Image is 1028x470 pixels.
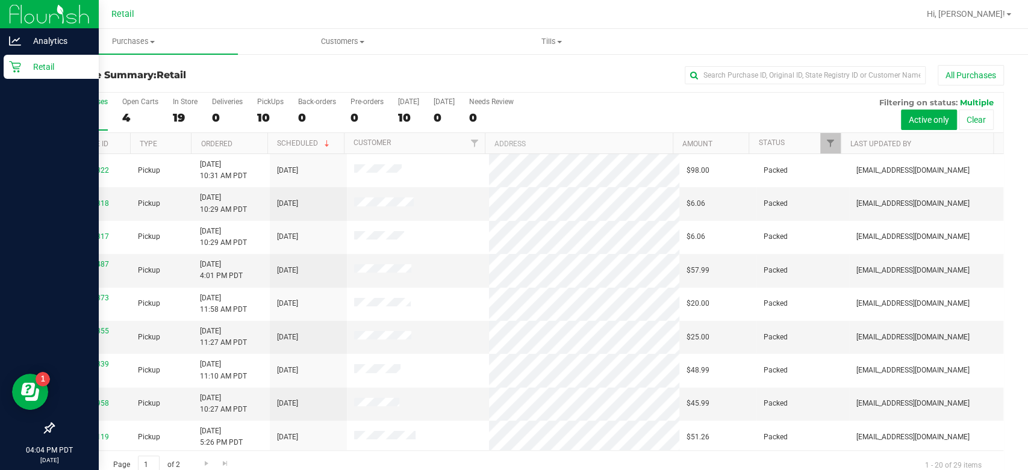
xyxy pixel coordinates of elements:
div: 0 [434,111,455,125]
div: 0 [469,111,514,125]
a: Last Updated By [850,140,911,148]
span: Pickup [138,398,160,409]
span: $6.06 [687,198,705,209]
div: Pre-orders [350,97,384,106]
span: Hi, [PERSON_NAME]! [927,9,1005,19]
div: Needs Review [469,97,514,106]
span: [EMAIL_ADDRESS][DOMAIN_NAME] [856,398,970,409]
span: [EMAIL_ADDRESS][DOMAIN_NAME] [856,431,970,443]
iframe: Resource center [12,374,48,410]
span: Pickup [138,431,160,443]
input: Search Purchase ID, Original ID, State Registry ID or Customer Name... [685,66,926,84]
div: [DATE] [398,97,419,106]
a: Purchases [29,29,238,54]
span: [DATE] 10:29 AM PDT [200,226,247,249]
p: [DATE] [5,456,93,465]
span: Pickup [138,265,160,276]
a: Scheduled [277,139,332,147]
span: Pickup [138,298,160,309]
span: $98.00 [687,165,709,176]
span: Packed [764,398,788,409]
span: Pickup [138,332,160,343]
span: [DATE] 11:10 AM PDT [200,359,247,382]
span: Pickup [138,365,160,376]
span: Retail [111,9,134,19]
span: [DATE] 10:27 AM PDT [200,392,247,415]
span: [DATE] [277,198,298,209]
div: [DATE] [434,97,455,106]
a: Customers [238,29,447,54]
span: [EMAIL_ADDRESS][DOMAIN_NAME] [856,231,970,243]
div: Open Carts [122,97,158,106]
p: Retail [21,60,93,74]
span: Customers [238,36,446,47]
span: [DATE] 11:58 AM PDT [200,292,247,315]
span: Purchases [29,36,238,47]
span: [EMAIL_ADDRESS][DOMAIN_NAME] [856,298,970,309]
a: Customer [354,138,391,147]
button: All Purchases [938,65,1004,85]
div: 0 [350,111,384,125]
div: 0 [298,111,336,125]
span: Packed [764,198,788,209]
span: Packed [764,332,788,343]
span: [DATE] 10:29 AM PDT [200,192,247,215]
div: PickUps [257,97,284,106]
a: Tills [447,29,656,54]
span: [DATE] 10:31 AM PDT [200,159,247,182]
span: $25.00 [687,332,709,343]
span: $20.00 [687,298,709,309]
span: [EMAIL_ADDRESS][DOMAIN_NAME] [856,332,970,343]
a: Status [759,138,785,147]
span: Packed [764,231,788,243]
div: 19 [173,111,198,125]
button: Clear [959,110,994,130]
h3: Purchase Summary: [53,70,370,81]
a: Type [140,140,157,148]
inline-svg: Retail [9,61,21,73]
span: Filtering on status: [879,97,958,107]
span: Packed [764,265,788,276]
span: [EMAIL_ADDRESS][DOMAIN_NAME] [856,165,970,176]
span: Pickup [138,198,160,209]
span: [DATE] [277,231,298,243]
span: [DATE] [277,265,298,276]
span: [DATE] 5:26 PM PDT [200,425,243,448]
span: Multiple [960,97,994,107]
th: Address [485,133,673,154]
div: Back-orders [298,97,336,106]
span: $51.26 [687,431,709,443]
span: [DATE] [277,431,298,443]
span: Packed [764,165,788,176]
span: Packed [764,431,788,443]
span: $6.06 [687,231,705,243]
span: [EMAIL_ADDRESS][DOMAIN_NAME] [856,365,970,376]
span: $45.99 [687,398,709,409]
button: Active only [901,110,957,130]
a: Filter [465,133,485,153]
a: Amount [682,140,712,148]
span: [DATE] [277,365,298,376]
a: Filter [820,133,840,153]
span: [DATE] [277,165,298,176]
inline-svg: Analytics [9,35,21,47]
div: 10 [257,111,284,125]
div: 10 [398,111,419,125]
span: [DATE] [277,332,298,343]
span: $57.99 [687,265,709,276]
span: [DATE] [277,298,298,309]
span: Retail [157,69,186,81]
span: Pickup [138,165,160,176]
div: 4 [122,111,158,125]
div: Deliveries [212,97,243,106]
iframe: Resource center unread badge [36,372,50,386]
span: Packed [764,298,788,309]
span: [DATE] 11:27 AM PDT [200,326,247,348]
span: [DATE] [277,398,298,409]
span: Packed [764,365,788,376]
p: Analytics [21,34,93,48]
span: [EMAIL_ADDRESS][DOMAIN_NAME] [856,198,970,209]
p: 04:04 PM PDT [5,445,93,456]
div: 0 [212,111,243,125]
